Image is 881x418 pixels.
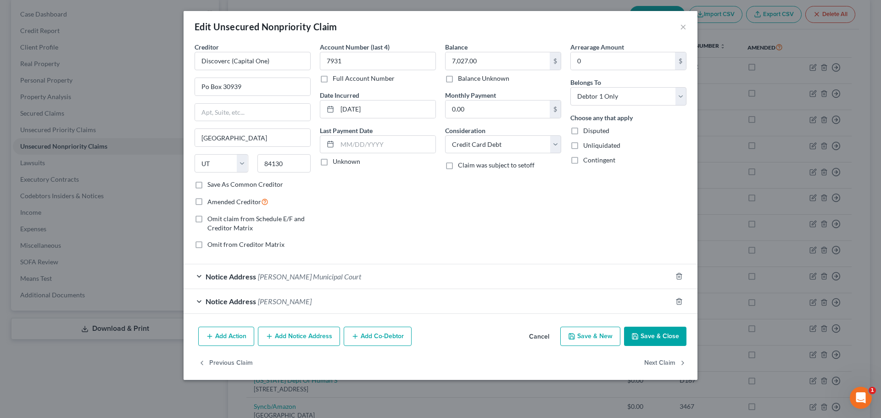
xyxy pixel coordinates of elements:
input: Enter address... [195,78,310,95]
button: Add Notice Address [258,327,340,346]
span: Unliquidated [583,141,620,149]
input: MM/DD/YYYY [337,136,435,153]
span: [PERSON_NAME] [258,297,312,306]
label: Last Payment Date [320,126,373,135]
span: Claim was subject to setoff [458,161,535,169]
span: Creditor [195,43,219,51]
span: Notice Address [206,272,256,281]
button: Add Action [198,327,254,346]
span: Amended Creditor [207,198,261,206]
button: Previous Claim [198,353,253,373]
button: Add Co-Debtor [344,327,412,346]
iframe: Intercom live chat [850,387,872,409]
button: Save & Close [624,327,686,346]
span: Disputed [583,127,609,134]
span: Omit claim from Schedule E/F and Creditor Matrix [207,215,305,232]
input: 0.00 [446,100,550,118]
label: Arrearage Amount [570,42,624,52]
input: Apt, Suite, etc... [195,104,310,121]
label: Monthly Payment [445,90,496,100]
label: Balance [445,42,468,52]
label: Unknown [333,157,360,166]
label: Balance Unknown [458,74,509,83]
span: Belongs To [570,78,601,86]
div: $ [675,52,686,70]
label: Choose any that apply [570,113,633,123]
label: Account Number (last 4) [320,42,390,52]
div: $ [550,100,561,118]
input: MM/DD/YYYY [337,100,435,118]
button: Cancel [522,328,557,346]
span: Notice Address [206,297,256,306]
button: × [680,21,686,32]
input: 0.00 [571,52,675,70]
input: Enter zip... [257,154,311,173]
label: Date Incurred [320,90,359,100]
label: Consideration [445,126,485,135]
input: Enter city... [195,129,310,146]
input: XXXX [320,52,436,70]
button: Save & New [560,327,620,346]
span: [PERSON_NAME] Municipal Court [258,272,361,281]
input: 0.00 [446,52,550,70]
label: Full Account Number [333,74,395,83]
span: Contingent [583,156,615,164]
label: Save As Common Creditor [207,180,283,189]
div: $ [550,52,561,70]
input: Search creditor by name... [195,52,311,70]
button: Next Claim [644,353,686,373]
span: Omit from Creditor Matrix [207,240,284,248]
span: 1 [869,387,876,394]
div: Edit Unsecured Nonpriority Claim [195,20,337,33]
